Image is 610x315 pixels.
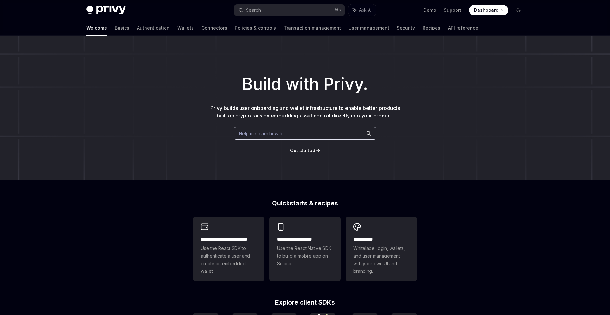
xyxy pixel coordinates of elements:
button: Toggle dark mode [513,5,524,15]
h2: Explore client SDKs [193,299,417,305]
a: Security [397,20,415,36]
a: Demo [424,7,436,13]
a: Authentication [137,20,170,36]
a: Recipes [423,20,440,36]
span: Whitelabel login, wallets, and user management with your own UI and branding. [353,245,409,275]
h2: Quickstarts & recipes [193,200,417,206]
a: Welcome [86,20,107,36]
span: Privy builds user onboarding and wallet infrastructure to enable better products built on crypto ... [210,105,400,119]
a: Dashboard [469,5,508,15]
a: Policies & controls [235,20,276,36]
span: Ask AI [359,7,372,13]
span: Use the React Native SDK to build a mobile app on Solana. [277,245,333,267]
img: dark logo [86,6,126,15]
button: Search...⌘K [234,4,345,16]
a: Wallets [177,20,194,36]
button: Ask AI [348,4,376,16]
div: Search... [246,6,264,14]
a: Basics [115,20,129,36]
a: API reference [448,20,478,36]
a: **** *****Whitelabel login, wallets, and user management with your own UI and branding. [346,217,417,281]
span: Dashboard [474,7,498,13]
span: Use the React SDK to authenticate a user and create an embedded wallet. [201,245,257,275]
span: ⌘ K [335,8,341,13]
a: Support [444,7,461,13]
a: **** **** **** ***Use the React Native SDK to build a mobile app on Solana. [269,217,341,281]
a: User management [349,20,389,36]
span: Help me learn how to… [239,130,287,137]
span: Get started [290,148,315,153]
a: Get started [290,147,315,154]
a: Transaction management [284,20,341,36]
a: Connectors [201,20,227,36]
h1: Build with Privy. [10,72,600,97]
